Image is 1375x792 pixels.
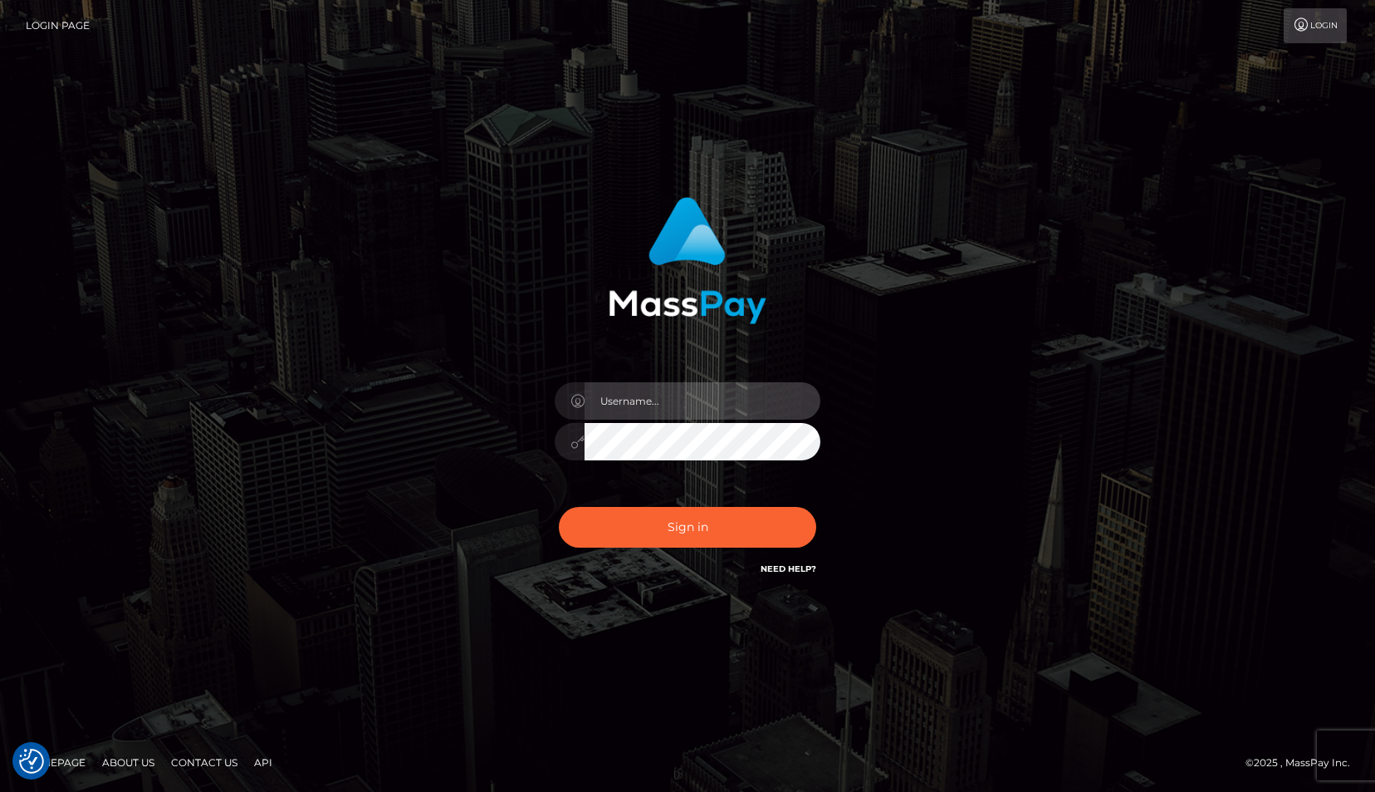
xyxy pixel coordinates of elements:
input: Username... [585,382,820,420]
a: Login Page [26,8,90,43]
button: Consent Preferences [19,749,44,774]
a: Contact Us [164,750,244,775]
a: About Us [95,750,161,775]
a: Login [1284,8,1347,43]
div: © 2025 , MassPay Inc. [1245,754,1363,772]
button: Sign in [559,507,816,548]
img: Revisit consent button [19,749,44,774]
img: MassPay Login [609,197,766,324]
a: Need Help? [761,563,816,574]
a: Homepage [18,750,92,775]
a: API [247,750,279,775]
